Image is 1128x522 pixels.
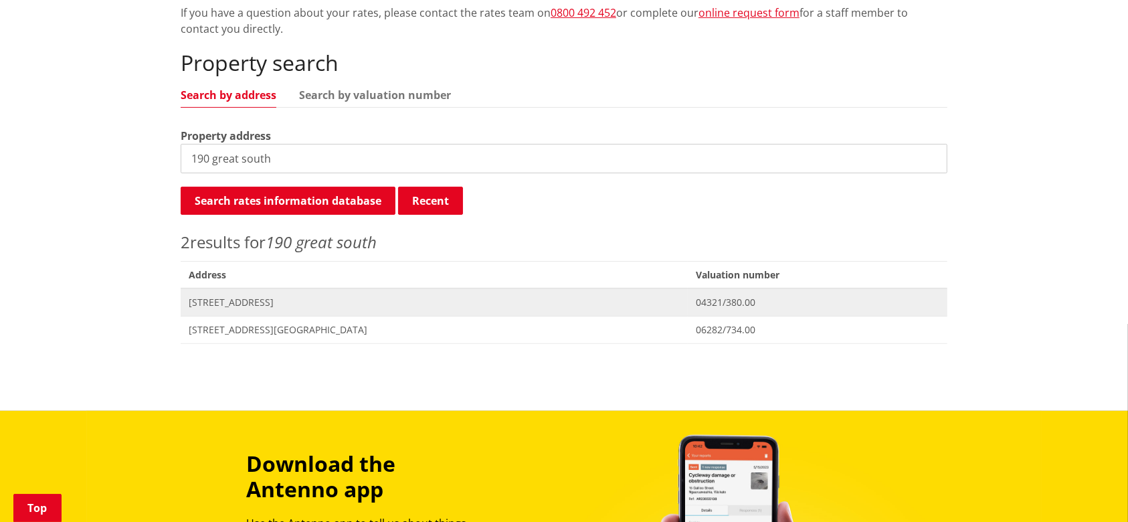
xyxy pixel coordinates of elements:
[181,316,947,343] a: [STREET_ADDRESS][GEOGRAPHIC_DATA] 06282/734.00
[688,261,947,288] span: Valuation number
[181,288,947,316] a: [STREET_ADDRESS] 04321/380.00
[181,90,276,100] a: Search by address
[181,230,947,254] p: results for
[181,144,947,173] input: e.g. Duke Street NGARUAWAHIA
[398,187,463,215] button: Recent
[181,50,947,76] h2: Property search
[13,494,62,522] a: Top
[181,231,190,253] span: 2
[696,323,939,337] span: 06282/734.00
[189,323,680,337] span: [STREET_ADDRESS][GEOGRAPHIC_DATA]
[266,231,377,253] em: 190 great south
[181,128,271,144] label: Property address
[189,296,680,309] span: [STREET_ADDRESS]
[181,261,688,288] span: Address
[181,187,395,215] button: Search rates information database
[696,296,939,309] span: 04321/380.00
[299,90,451,100] a: Search by valuation number
[551,5,616,20] a: 0800 492 452
[246,451,488,503] h3: Download the Antenno app
[181,5,947,37] p: If you have a question about your rates, please contact the rates team on or complete our for a s...
[698,5,800,20] a: online request form
[1066,466,1115,514] iframe: Messenger Launcher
